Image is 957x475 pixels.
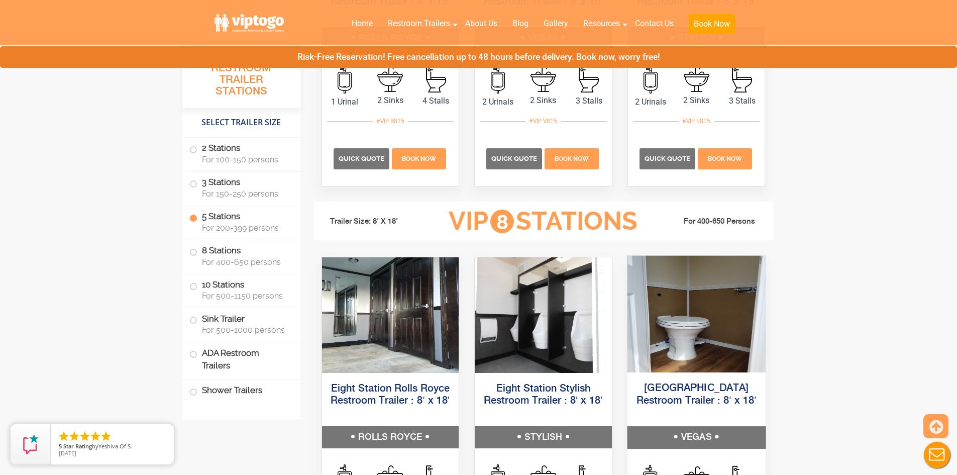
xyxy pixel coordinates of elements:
span: For 100-150 persons [202,155,288,164]
label: 8 Stations [189,240,293,271]
div: #VIP S815 [679,115,714,128]
a: Restroom Trailers [380,13,458,35]
span: 8 [490,210,514,233]
img: an icon of sink [377,66,403,92]
a: [GEOGRAPHIC_DATA] Restroom Trailer : 8′ x 18′ [636,383,757,406]
a: Home [344,13,380,35]
span: Book Now [402,155,436,162]
li:  [68,430,80,442]
h4: Select Trailer Size [182,113,300,132]
img: Review Rating [21,434,41,454]
a: Gallery [536,13,576,35]
span: 4 Stalls [413,95,459,107]
label: ADA Restroom Trailers [189,342,293,376]
span: Book Now [708,155,742,162]
img: an icon of stall [732,66,752,92]
h5: STYLISH [475,426,612,448]
span: 2 Urinals [628,96,674,108]
li:  [79,430,91,442]
a: Resources [576,13,627,35]
li:  [100,430,112,442]
span: Quick Quote [339,155,384,162]
span: 2 Sinks [367,94,413,107]
a: Book Now [681,13,742,40]
img: An image of 8 station shower outside view [627,255,765,372]
li:  [89,430,101,442]
li: For 400-650 Persons [654,216,766,228]
span: 2 Urinals [475,96,520,108]
label: 5 Stations [189,206,293,237]
img: An image of 8 station shower outside view [322,257,459,373]
h3: VIP Stations [433,208,653,235]
li: Trailer Size: 8' X 18' [321,207,434,237]
a: Eight Station Stylish Restroom Trailer : 8′ x 18′ [484,384,603,406]
span: For 200-399 persons [202,223,288,233]
span: Star Rating [63,442,92,450]
h5: ROLLS ROYCE [322,426,459,448]
a: Eight Station Rolls Royce Restroom Trailer : 8′ x 18′ [331,384,450,406]
img: an icon of sink [530,66,556,92]
img: an icon of sink [684,66,709,92]
li:  [58,430,70,442]
label: 3 Stations [189,172,293,203]
a: Book Now [544,153,600,163]
a: Contact Us [627,13,681,35]
div: #VIP V815 [525,115,561,128]
a: Book Now [696,153,753,163]
button: Book Now [689,14,735,34]
span: by [59,443,166,450]
span: For 150-250 persons [202,189,288,199]
span: Yeshiva Of S. [98,442,132,450]
span: For 500-1150 persons [202,291,288,301]
span: 2 Sinks [520,94,566,107]
span: For 400-650 persons [202,257,288,267]
span: Book Now [555,155,589,162]
label: Shower Trailers [189,380,293,402]
a: Quick Quote [486,153,544,163]
span: For 500-1000 persons [202,325,288,335]
span: [DATE] [59,449,76,457]
div: #VIP R815 [373,115,408,128]
a: Quick Quote [640,153,697,163]
a: Blog [505,13,536,35]
span: 1 Urinal [322,96,368,108]
a: Quick Quote [334,153,391,163]
img: an icon of urinal [338,65,352,93]
span: Quick Quote [645,155,690,162]
label: 2 Stations [189,138,293,169]
span: 2 Sinks [674,94,719,107]
button: Live Chat [917,435,957,475]
span: Quick Quote [491,155,537,162]
label: 10 Stations [189,274,293,306]
span: 3 Stalls [719,95,765,107]
img: An image of 8 station shower outside view [475,257,612,373]
span: 3 Stalls [566,95,612,107]
h3: All Portable Restroom Trailer Stations [182,48,300,108]
a: About Us [458,13,505,35]
h5: VEGAS [627,426,765,448]
a: Book Now [390,153,447,163]
span: 5 [59,442,62,450]
img: an icon of urinal [491,65,505,93]
img: an icon of urinal [644,65,658,93]
label: Sink Trailer [189,308,293,339]
img: an icon of stall [426,66,446,92]
img: an icon of stall [579,66,599,92]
